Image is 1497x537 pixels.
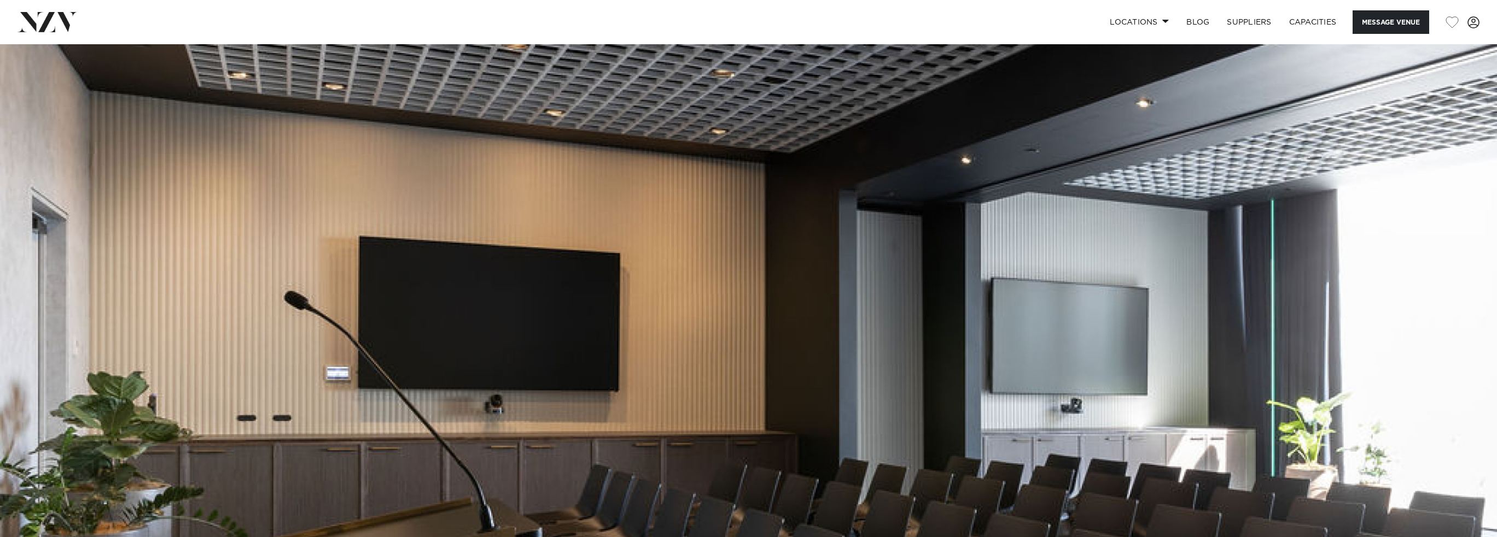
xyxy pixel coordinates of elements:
a: Capacities [1280,10,1345,34]
img: nzv-logo.png [18,12,77,32]
a: BLOG [1178,10,1218,34]
a: Locations [1101,10,1178,34]
a: SUPPLIERS [1218,10,1280,34]
button: Message Venue [1353,10,1429,34]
